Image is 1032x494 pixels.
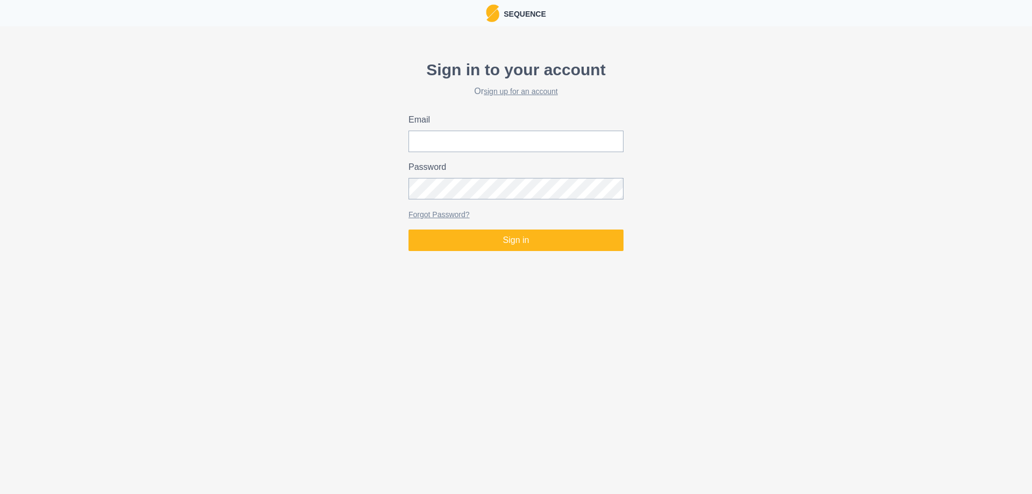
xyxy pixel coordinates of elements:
button: Sign in [408,230,623,251]
a: LogoSequence [486,4,546,22]
h2: Or [408,86,623,96]
a: Forgot Password? [408,210,470,219]
img: Logo [486,4,499,22]
label: Password [408,161,617,174]
label: Email [408,113,617,126]
p: Sequence [499,6,546,20]
p: Sign in to your account [408,58,623,82]
a: sign up for an account [484,87,558,96]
